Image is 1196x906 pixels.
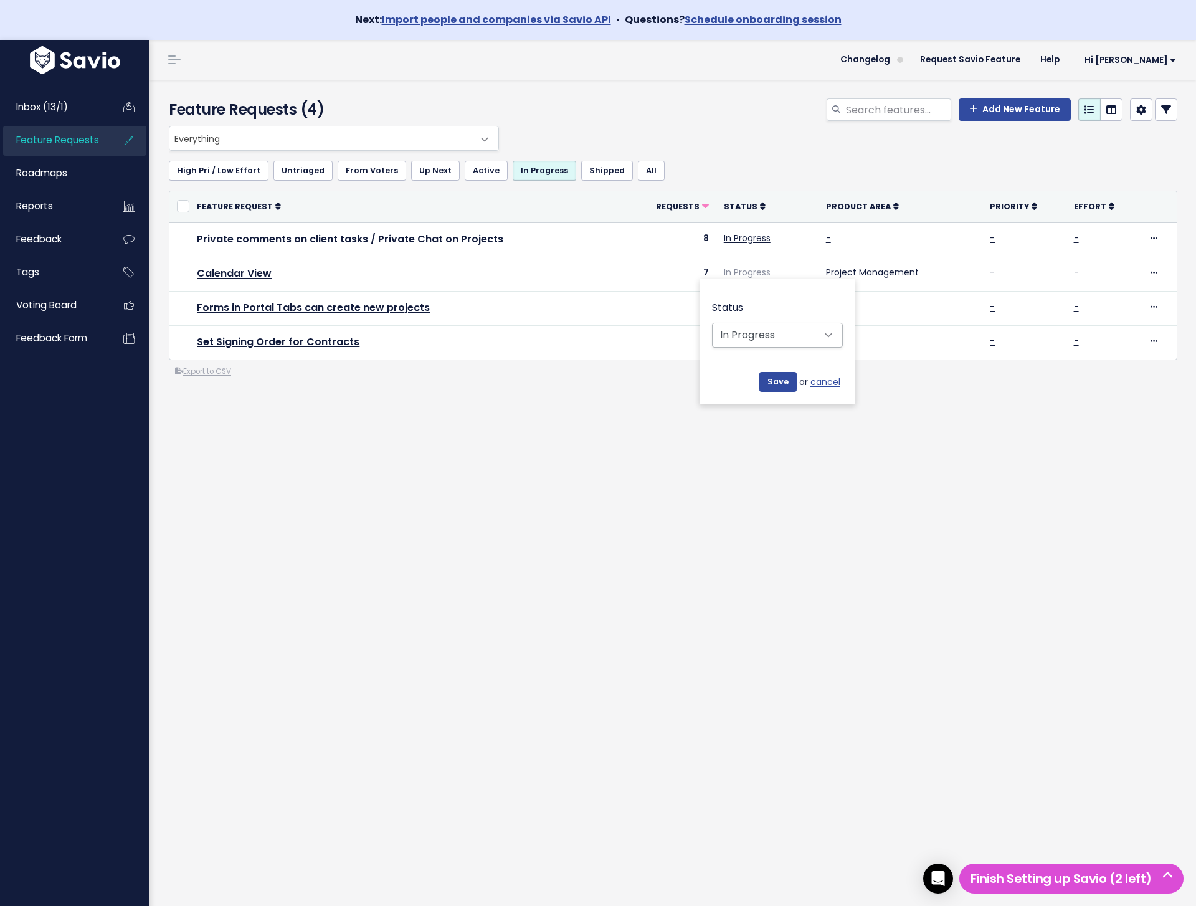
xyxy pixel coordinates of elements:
a: Request Savio Feature [910,50,1030,69]
span: Everything [169,126,473,150]
a: Set Signing Order for Contracts [197,335,359,349]
a: Export to CSV [175,366,231,376]
span: Hi [PERSON_NAME] [1084,55,1176,65]
input: Save [759,372,797,392]
div: Open Intercom Messenger [923,864,953,894]
a: Reports [3,192,103,221]
label: Status [712,300,743,315]
div: or [712,363,843,392]
span: Effort [1074,201,1106,212]
a: In Progress [724,266,771,279]
a: - [1074,300,1079,313]
span: Requests [656,201,700,212]
a: Feature Requests [3,126,103,155]
span: Feature Request [197,201,273,212]
a: Feature Request [197,200,281,212]
span: Voting Board [16,298,77,312]
input: Search features... [845,98,951,121]
a: Roadmaps [3,159,103,188]
img: logo-white.9d6f32f41409.svg [27,46,123,74]
a: In Progress [513,161,576,181]
strong: Questions? [625,12,842,27]
span: Reports [16,199,53,212]
a: Priority [990,200,1037,212]
a: Schedule onboarding session [685,12,842,27]
a: Calendar View [197,266,272,280]
a: - [990,335,995,347]
span: Inbox (13/1) [16,100,68,113]
span: • [616,12,620,27]
td: 7 [625,257,716,291]
strong: Next: [355,12,611,27]
a: Feedback form [3,324,103,353]
ul: Filter feature requests [169,161,1177,181]
a: cancel [810,374,843,390]
a: Active [465,161,508,181]
a: Forms in Portal Tabs can create new projects [197,300,430,315]
a: Add New Feature [959,98,1071,121]
span: Everything [169,126,499,151]
span: Status [724,201,757,212]
a: Voting Board [3,291,103,320]
a: - [990,266,995,279]
a: Import people and companies via Savio API [382,12,611,27]
a: Hi [PERSON_NAME] [1070,50,1186,70]
span: Priority [990,201,1029,212]
a: Feedback [3,225,103,254]
span: Feedback [16,232,62,246]
a: From Voters [338,161,406,181]
a: - [1074,266,1079,279]
td: 8 [625,222,716,257]
a: All [638,161,665,181]
span: Product Area [826,201,891,212]
a: In Progress [724,232,771,244]
a: - [1074,232,1079,244]
a: Tags [3,258,103,287]
a: Product Area [826,200,899,212]
a: - [1074,335,1079,347]
a: Untriaged [273,161,333,181]
span: Tags [16,265,39,279]
span: Feature Requests [16,133,99,146]
a: Private comments on client tasks / Private Chat on Projects [197,232,503,246]
h5: Finish Setting up Savio (2 left) [965,869,1178,888]
a: - [990,300,995,313]
td: 4 [625,326,716,360]
a: Inbox (13/1) [3,93,103,122]
h4: Feature Requests (4) [169,98,493,121]
span: Roadmaps [16,166,67,179]
a: Shipped [581,161,633,181]
a: - [990,232,995,244]
a: Project Management [826,266,919,279]
a: Requests [656,200,709,212]
a: Status [724,200,766,212]
a: Help [1030,50,1070,69]
a: Effort [1074,200,1114,212]
span: Feedback form [16,331,87,345]
a: High Pri / Low Effort [169,161,268,181]
td: 5 [625,291,716,325]
a: Up Next [411,161,460,181]
a: - [826,232,831,244]
span: Changelog [840,55,890,64]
